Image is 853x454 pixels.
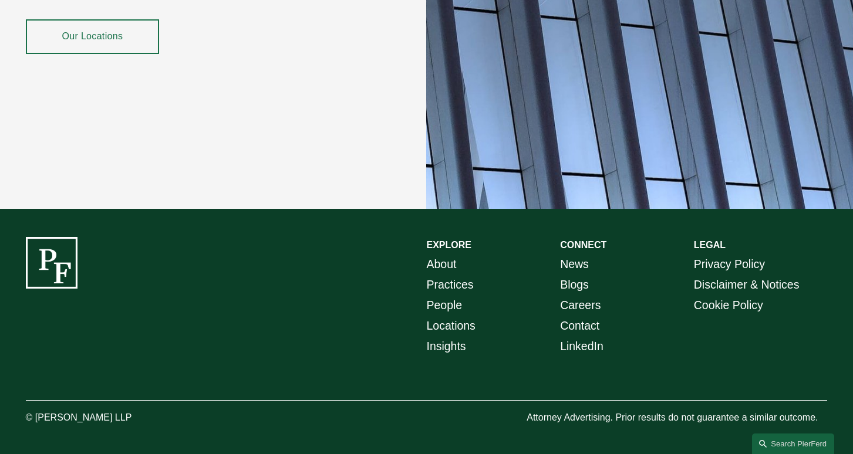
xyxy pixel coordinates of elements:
a: About [427,254,457,275]
p: Attorney Advertising. Prior results do not guarantee a similar outcome. [527,409,827,426]
strong: CONNECT [560,240,606,250]
a: Locations [427,316,476,336]
strong: EXPLORE [427,240,471,250]
a: News [560,254,589,275]
a: Insights [427,336,466,357]
a: Privacy Policy [694,254,765,275]
a: People [427,295,463,316]
a: Our Locations [26,19,160,54]
a: Cookie Policy [694,295,763,316]
a: LinkedIn [560,336,603,357]
a: Contact [560,316,599,336]
a: Careers [560,295,601,316]
strong: LEGAL [694,240,726,250]
a: Practices [427,275,474,295]
p: © [PERSON_NAME] LLP [26,409,193,426]
a: Search this site [752,433,834,454]
a: Blogs [560,275,589,295]
a: Disclaimer & Notices [694,275,800,295]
